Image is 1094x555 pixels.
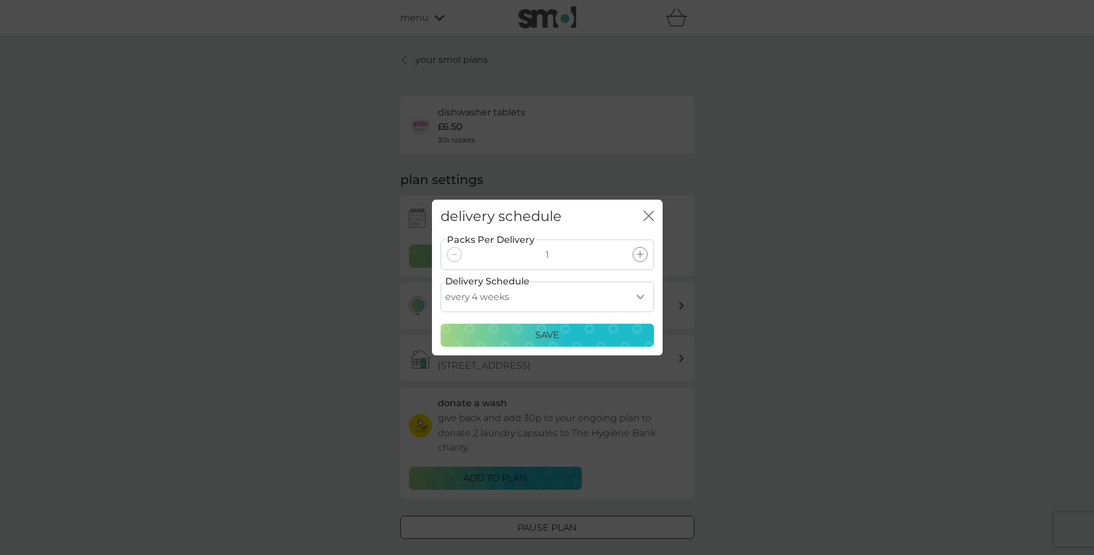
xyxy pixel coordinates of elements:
[535,328,559,343] p: Save
[644,211,654,223] button: close
[445,274,529,289] label: Delivery Schedule
[546,247,549,262] p: 1
[441,324,654,347] button: Save
[446,232,536,247] label: Packs Per Delivery
[441,208,562,225] h2: delivery schedule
